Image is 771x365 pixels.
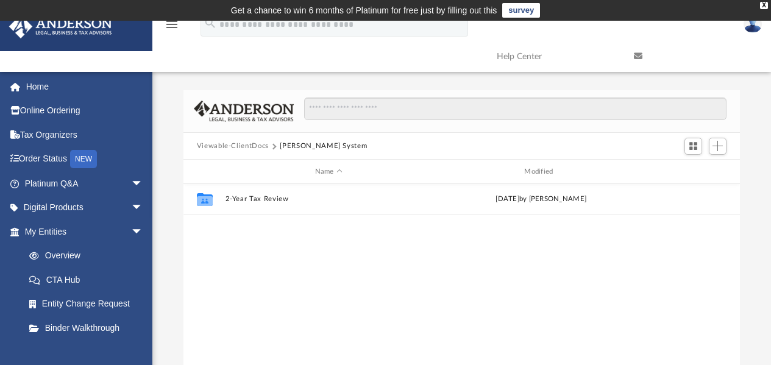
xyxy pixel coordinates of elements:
[165,17,179,32] i: menu
[9,122,162,147] a: Tax Organizers
[224,166,432,177] div: Name
[165,23,179,32] a: menu
[131,219,155,244] span: arrow_drop_down
[131,171,155,196] span: arrow_drop_down
[70,150,97,168] div: NEW
[650,166,735,177] div: id
[709,138,727,155] button: Add
[197,141,269,152] button: Viewable-ClientDocs
[744,15,762,33] img: User Pic
[189,166,219,177] div: id
[204,16,217,30] i: search
[9,219,162,244] a: My Entitiesarrow_drop_down
[9,196,162,220] a: Digital Productsarrow_drop_down
[304,97,727,121] input: Search files and folders
[9,171,162,196] a: Platinum Q&Aarrow_drop_down
[17,340,155,364] a: My Blueprint
[9,74,162,99] a: Home
[437,166,644,177] div: Modified
[438,194,645,205] div: [DATE] by [PERSON_NAME]
[231,3,497,18] div: Get a chance to win 6 months of Platinum for free just by filling out this
[17,244,162,268] a: Overview
[17,292,162,316] a: Entity Change Request
[9,99,162,123] a: Online Ordering
[502,3,540,18] a: survey
[280,141,367,152] button: [PERSON_NAME] System
[17,316,162,340] a: Binder Walkthrough
[225,196,432,204] button: 2-Year Tax Review
[17,268,162,292] a: CTA Hub
[760,2,768,9] div: close
[9,147,162,172] a: Order StatusNEW
[684,138,703,155] button: Switch to Grid View
[5,15,116,38] img: Anderson Advisors Platinum Portal
[131,196,155,221] span: arrow_drop_down
[488,32,625,80] a: Help Center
